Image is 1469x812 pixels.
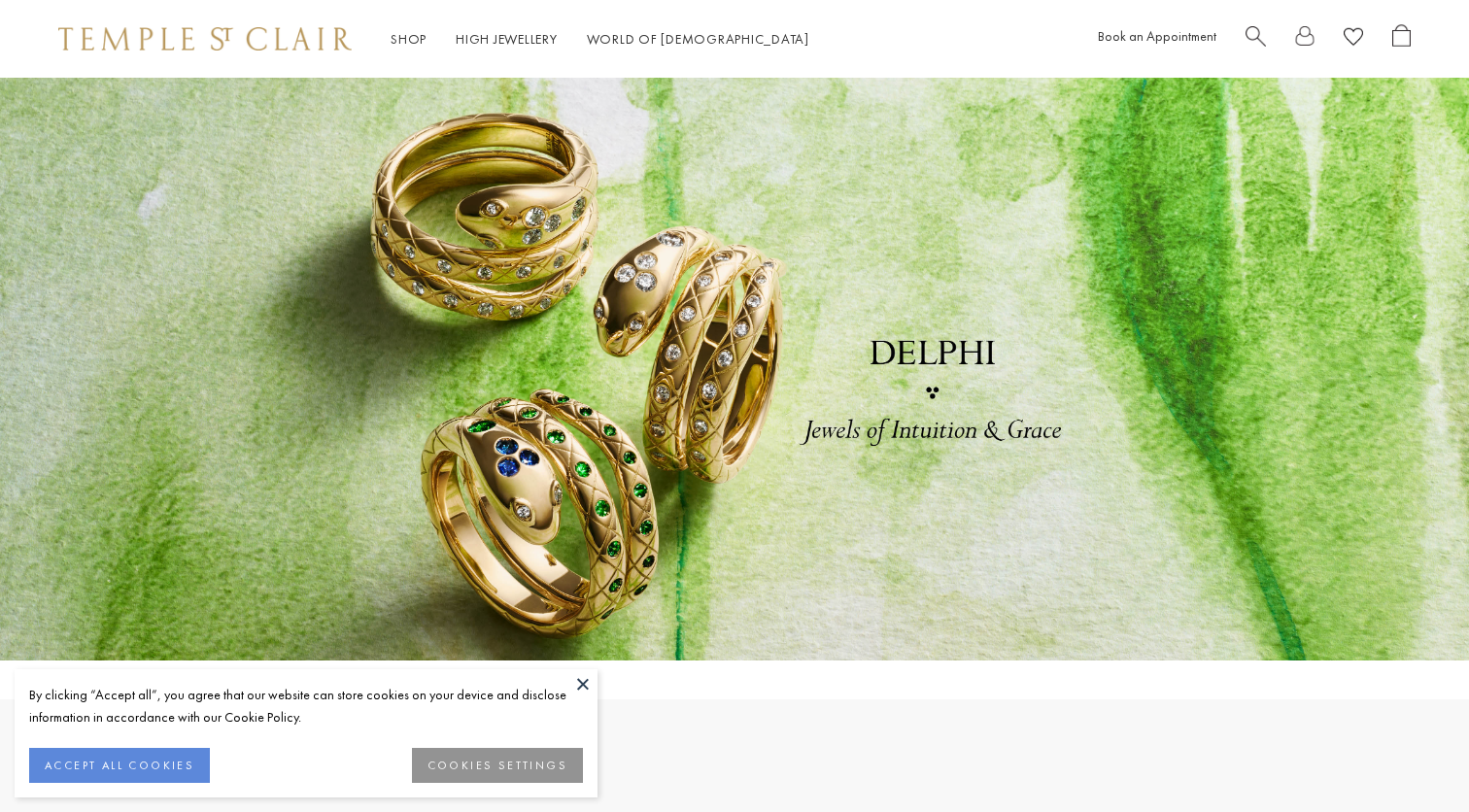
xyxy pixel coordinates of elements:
[29,748,210,783] button: ACCEPT ALL COOKIES
[1372,721,1450,793] iframe: Gorgias live chat messenger
[29,684,583,728] div: By clicking “Accept all”, you agree that our website can store cookies on your device and disclos...
[1344,24,1363,54] a: View Wishlist
[58,27,352,51] img: Temple St. Clair
[391,30,427,48] a: ShopShop
[456,30,558,48] a: High JewelleryHigh Jewellery
[1246,24,1266,54] a: Search
[1098,27,1216,45] a: Book an Appointment
[1392,24,1411,54] a: Open Shopping Bag
[391,27,809,51] nav: Main navigation
[587,30,809,48] a: World of [DEMOGRAPHIC_DATA]World of [DEMOGRAPHIC_DATA]
[412,748,583,783] button: COOKIES SETTINGS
